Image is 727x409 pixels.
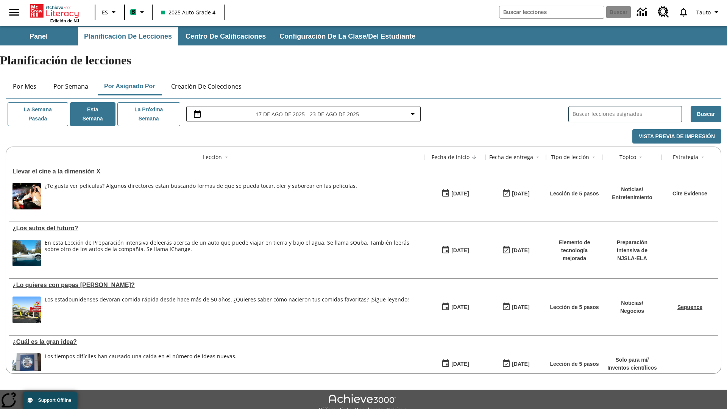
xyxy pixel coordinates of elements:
div: ¿Los autos del futuro? [12,225,421,232]
div: Tipo de lección [551,153,589,161]
div: Lección [203,153,222,161]
button: Configuración de la clase/del estudiante [273,27,421,45]
button: Sort [222,153,231,162]
button: 07/23/25: Primer día en que estuvo disponible la lección [439,243,471,258]
a: Centro de información [632,2,653,23]
p: Noticias / [620,299,644,307]
div: [DATE] [451,246,469,255]
button: Sort [589,153,598,162]
div: Fecha de inicio [432,153,470,161]
button: Abrir el menú lateral [3,1,25,23]
button: Support Offline [23,392,77,409]
button: La semana pasada [8,102,68,126]
button: Planificación de lecciones [78,27,178,45]
div: [DATE] [512,189,529,198]
div: [DATE] [512,359,529,369]
p: Lección de 5 pasos [550,303,599,311]
div: Tópico [619,153,636,161]
span: 2025 Auto Grade 4 [161,8,215,16]
a: ¿Los autos del futuro? , Lecciones [12,225,421,232]
button: Panel [1,27,76,45]
a: ¿Cuál es la gran idea?, Lecciones [12,339,421,345]
div: ¿Cuál es la gran idea? [12,339,421,345]
div: [DATE] [451,359,469,369]
span: Tauto [696,8,711,16]
a: Llevar el cine a la dimensión X, Lecciones [12,168,421,175]
p: Lección de 5 pasos [550,190,599,198]
button: Sort [533,153,542,162]
button: Buscar [691,106,721,122]
p: Negocios [620,307,644,315]
div: Los estadounidenses devoran comida rápida desde hace más de 50 años. ¿Quieres saber cómo nacieron... [45,297,409,323]
button: Creación de colecciones [165,77,248,95]
button: 04/07/25: Primer día en que estuvo disponible la lección [439,357,471,371]
div: [DATE] [451,189,469,198]
div: ¿Te gusta ver películas? Algunos directores están buscando formas de que se pueda tocar, oler y s... [45,183,357,189]
a: ¿Lo quieres con papas fritas?, Lecciones [12,282,421,289]
a: Centro de recursos, Se abrirá en una pestaña nueva. [653,2,674,22]
span: Edición de NJ [50,19,79,23]
button: 07/20/26: Último día en que podrá accederse la lección [499,300,532,314]
img: Uno de los primeros locales de McDonald's, con el icónico letrero rojo y los arcos amarillos. [12,297,41,323]
button: 07/14/25: Primer día en que estuvo disponible la lección [439,300,471,314]
button: Por mes [6,77,44,95]
div: En esta Lección de Preparación intensiva de leerás acerca de un auto que puede viajar en tierra y... [45,240,421,266]
button: Sort [698,153,707,162]
div: Llevar el cine a la dimensión X [12,168,421,175]
div: [DATE] [512,246,529,255]
p: Elemento de tecnología mejorada [550,239,599,262]
button: 08/24/25: Último día en que podrá accederse la lección [499,186,532,201]
p: Noticias / [612,186,652,194]
div: [DATE] [512,303,529,312]
span: B [131,7,135,17]
input: Buscar lecciones asignadas [573,109,682,120]
p: Entretenimiento [612,194,652,201]
button: Lenguaje: ES, Selecciona un idioma [98,5,122,19]
button: Sort [636,153,645,162]
button: Sort [470,153,479,162]
div: Fecha de entrega [489,153,533,161]
div: Los tiempos difíciles han causado una caída en el número de ideas nuevas. [45,353,237,380]
img: Un automóvil de alta tecnología flotando en el agua. [12,240,41,266]
button: Centro de calificaciones [179,27,272,45]
div: [DATE] [451,303,469,312]
button: 08/18/25: Primer día en que estuvo disponible la lección [439,186,471,201]
a: Sequence [677,304,702,310]
div: Portada [30,3,79,23]
button: 06/30/26: Último día en que podrá accederse la lección [499,243,532,258]
img: El panel situado frente a los asientos rocía con agua nebulizada al feliz público en un cine equi... [12,183,41,209]
p: Lección de 5 pasos [550,360,599,368]
p: Preparación intensiva de NJSLA-ELA [607,239,658,262]
button: 04/13/26: Último día en que podrá accederse la lección [499,357,532,371]
div: Estrategia [673,153,698,161]
p: Inventos científicos [607,364,657,372]
testabrev: leerás acerca de un auto que puede viajar en tierra y bajo el agua. Se llama sQuba. También leerá... [45,239,409,253]
button: Por asignado por [98,77,161,95]
img: Letrero cerca de un edificio dice Oficina de Patentes y Marcas de los Estados Unidos. La economía... [12,353,41,380]
button: La próxima semana [117,102,180,126]
button: Seleccione el intervalo de fechas opción del menú [190,109,417,119]
div: Los tiempos difíciles han causado una caída en el número de ideas nuevas. [45,353,237,360]
svg: Collapse Date Range Filter [408,109,417,119]
a: Cite Evidence [672,190,707,197]
span: Support Offline [38,398,71,403]
button: Boost El color de la clase es verde menta. Cambiar el color de la clase. [127,5,150,19]
span: ES [102,8,108,16]
input: Buscar campo [499,6,604,18]
p: Solo para mí / [607,356,657,364]
div: Los estadounidenses devoran comida rápida desde hace más de 50 años. ¿Quieres saber cómo nacieron... [45,297,409,303]
span: 17 de ago de 2025 - 23 de ago de 2025 [256,110,359,118]
div: En esta Lección de Preparación intensiva de [45,240,421,253]
button: Esta semana [70,102,115,126]
button: Vista previa de impresión [632,129,721,144]
a: Notificaciones [674,2,693,22]
button: Por semana [47,77,94,95]
div: ¿Lo quieres con papas fritas? [12,282,421,289]
button: Perfil/Configuración [693,5,724,19]
a: Portada [30,3,79,19]
div: ¿Te gusta ver películas? Algunos directores están buscando formas de que se pueda tocar, oler y s... [45,183,357,209]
